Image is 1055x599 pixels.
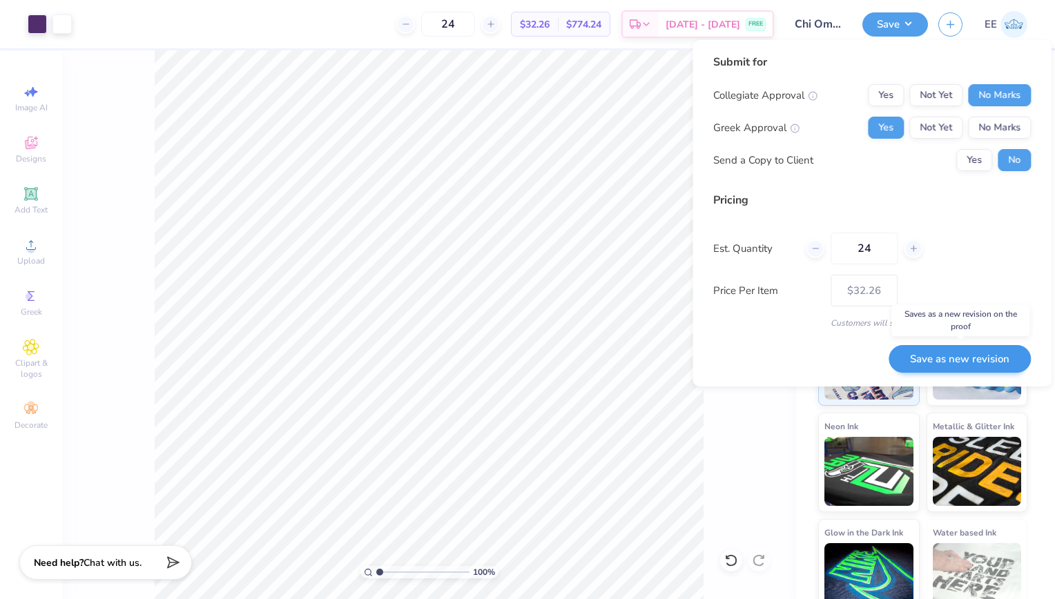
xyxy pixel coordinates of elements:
[1000,11,1027,38] img: Ella Eskridge
[16,153,46,164] span: Designs
[666,17,740,32] span: [DATE] - [DATE]
[84,556,142,569] span: Chat with us.
[862,12,928,37] button: Save
[933,419,1014,433] span: Metallic & Glitter Ink
[824,437,913,506] img: Neon Ink
[889,345,1031,373] button: Save as new revision
[7,357,55,380] span: Clipart & logos
[956,149,992,171] button: Yes
[713,317,1031,329] div: Customers will see this price on HQ.
[713,283,820,299] label: Price Per Item
[713,192,1031,208] div: Pricing
[933,525,996,540] span: Water based Ink
[421,12,475,37] input: – –
[713,241,795,257] label: Est. Quantity
[14,420,48,431] span: Decorate
[784,10,852,38] input: Untitled Design
[985,11,1027,38] a: EE
[909,84,962,106] button: Not Yet
[824,525,903,540] span: Glow in the Dark Ink
[933,437,1022,506] img: Metallic & Glitter Ink
[713,153,813,168] div: Send a Copy to Client
[713,120,800,136] div: Greek Approval
[985,17,997,32] span: EE
[566,17,601,32] span: $774.24
[868,84,904,106] button: Yes
[998,149,1031,171] button: No
[713,54,1031,70] div: Submit for
[14,204,48,215] span: Add Text
[868,117,904,139] button: Yes
[909,117,962,139] button: Not Yet
[831,233,898,264] input: – –
[17,255,45,266] span: Upload
[748,19,763,29] span: FREE
[824,419,858,433] span: Neon Ink
[968,117,1031,139] button: No Marks
[968,84,1031,106] button: No Marks
[473,566,495,578] span: 100 %
[21,306,42,317] span: Greek
[520,17,550,32] span: $32.26
[891,304,1029,336] div: Saves as a new revision on the proof
[34,556,84,569] strong: Need help?
[713,88,817,104] div: Collegiate Approval
[15,102,48,113] span: Image AI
